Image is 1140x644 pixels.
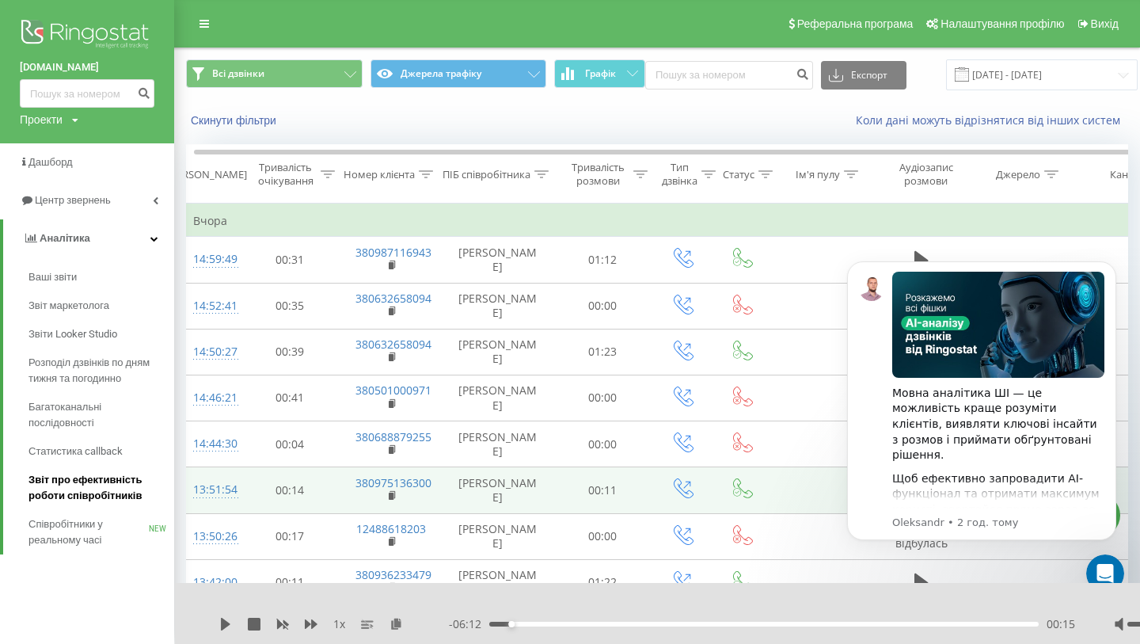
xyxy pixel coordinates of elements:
input: Пошук за номером [645,61,813,90]
td: 00:35 [241,283,340,329]
span: Графік [585,68,616,79]
a: Багатоканальні послідовності [28,393,174,437]
span: Звіт маркетолога [28,298,109,314]
td: [PERSON_NAME] [443,237,553,283]
span: Центр звернень [35,194,111,206]
td: 00:04 [241,421,340,467]
td: [PERSON_NAME] [443,421,553,467]
td: 00:00 [553,375,652,421]
iframe: Intercom notifications повідомлення [823,238,1140,601]
div: Номер клієнта [344,168,415,181]
a: 380632658094 [355,291,431,306]
span: Всі дзвінки [212,67,264,80]
a: 380975136300 [355,475,431,490]
div: 14:44:30 [193,429,225,459]
a: Ваші звіти [28,263,174,292]
td: 00:11 [241,559,340,605]
a: 12488618203 [356,521,426,536]
span: - 06:12 [449,616,489,632]
div: Тривалість очікування [254,161,317,188]
button: Графік [554,59,645,88]
div: Аудіозапис розмови [887,161,964,188]
td: 01:23 [553,329,652,375]
a: 380501000971 [355,383,431,398]
span: Розподіл дзвінків по дням тижня та погодинно [28,355,166,387]
span: Аналiтика [40,232,90,244]
div: 13:50:26 [193,521,225,552]
a: Коли дані можуть відрізнятися вiд інших систем [856,112,1128,128]
span: Статистика callback [28,444,123,459]
td: [PERSON_NAME] [443,283,553,329]
td: [PERSON_NAME] [443,375,553,421]
td: 01:22 [553,559,652,605]
span: Ваші звіти [28,269,77,285]
td: 00:14 [241,467,340,513]
div: Тип дзвінка [662,161,697,188]
td: 00:00 [553,283,652,329]
a: [DOMAIN_NAME] [20,59,154,75]
span: 00:15 [1047,616,1075,632]
span: Звіти Looker Studio [28,326,117,342]
span: Багатоканальні послідовності [28,399,166,431]
span: Звіт про ефективність роботи співробітників [28,472,166,504]
td: 00:00 [553,421,652,467]
div: Джерело [996,168,1040,181]
a: Звіт про ефективність роботи співробітників [28,466,174,510]
span: Вихід [1091,17,1119,30]
div: 13:42:00 [193,567,225,598]
a: Звіти Looker Studio [28,320,174,349]
td: 00:00 [553,513,652,559]
span: Дашборд [28,156,73,168]
td: [PERSON_NAME] [443,559,553,605]
div: 14:50:27 [193,337,225,368]
div: Accessibility label [508,621,515,627]
button: Джерела трафіку [370,59,547,88]
div: Статус [723,168,754,181]
div: [PERSON_NAME] [167,168,247,181]
td: 00:39 [241,329,340,375]
div: Канал [1110,168,1139,181]
div: Ім'я пулу [796,168,840,181]
span: Реферальна програма [797,17,914,30]
iframe: Intercom live chat [1086,554,1124,593]
input: Пошук за номером [20,79,154,108]
td: 00:41 [241,375,340,421]
div: ПІБ співробітника [443,168,530,181]
a: Аналiтика [3,219,174,257]
div: Тривалість розмови [567,161,629,188]
button: Всі дзвінки [186,59,363,88]
button: Експорт [821,61,906,90]
span: 1 x [333,616,345,632]
td: 00:31 [241,237,340,283]
img: Ringostat logo [20,16,154,55]
td: 00:11 [553,467,652,513]
div: 14:59:49 [193,244,225,275]
span: Налаштування профілю [940,17,1064,30]
div: 13:51:54 [193,474,225,505]
td: [PERSON_NAME] [443,467,553,513]
td: 01:12 [553,237,652,283]
a: 380632658094 [355,337,431,352]
td: [PERSON_NAME] [443,329,553,375]
button: Скинути фільтри [186,113,284,128]
a: 380688879255 [355,429,431,444]
td: [PERSON_NAME] [443,513,553,559]
div: 14:46:21 [193,383,225,413]
a: 380936233479 [355,567,431,582]
div: 14:52:41 [193,291,225,322]
a: Співробітники у реальному часіNEW [28,510,174,554]
div: Проекти [20,112,63,128]
a: 380987116943 [355,245,431,260]
a: Звіт маркетолога [28,292,174,320]
a: Розподіл дзвінків по дням тижня та погодинно [28,349,174,393]
span: Співробітники у реальному часі [28,516,149,548]
td: 00:17 [241,513,340,559]
a: Статистика callback [28,437,174,466]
